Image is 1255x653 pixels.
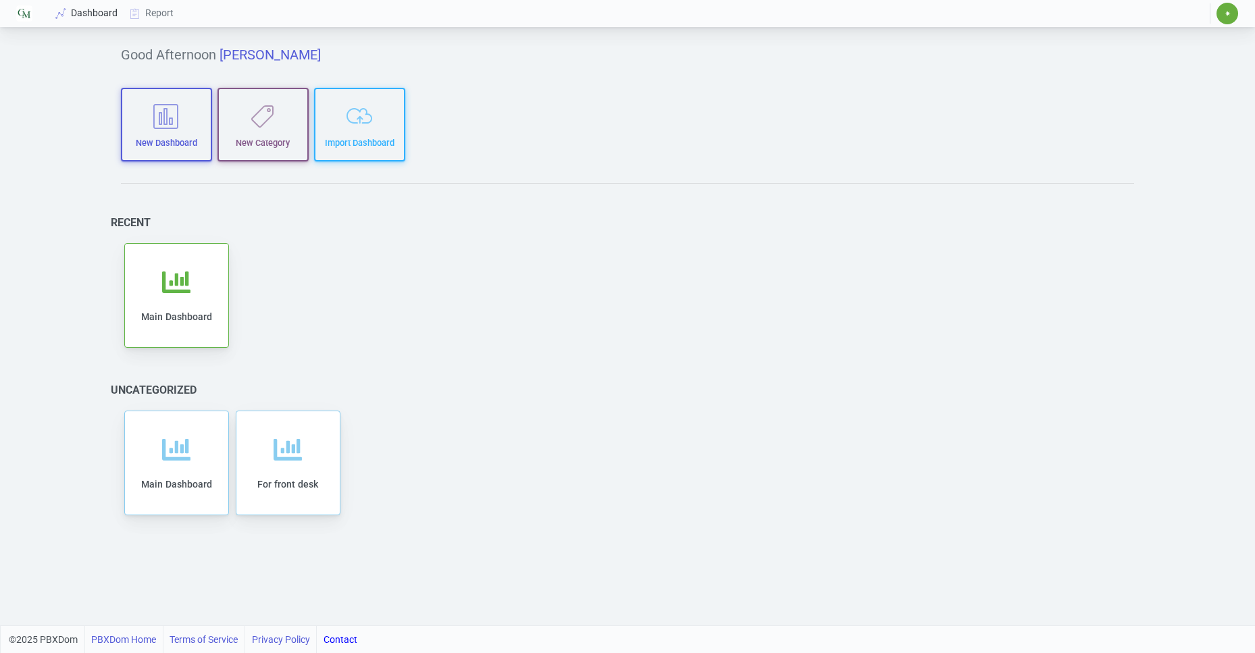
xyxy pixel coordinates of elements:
a: PBXDom Home [91,626,156,653]
span: ✷ [1225,9,1231,18]
div: ©2025 PBXDom [9,626,357,653]
a: Report [124,1,180,26]
button: New Dashboard [121,88,212,161]
span: Main Dashboard [141,479,212,490]
span: [PERSON_NAME] [220,47,321,63]
a: Terms of Service [170,626,238,653]
span: Main Dashboard [141,311,212,322]
a: Dashboard [50,1,124,26]
h6: Uncategorized [111,384,197,396]
h6: Recent [111,216,151,229]
span: For front desk [257,479,318,490]
a: Contact [324,626,357,653]
h5: Good Afternoon [121,47,1135,63]
button: Import Dashboard [314,88,405,161]
button: ✷ [1216,2,1239,25]
a: Privacy Policy [252,626,310,653]
img: Logo [16,5,32,22]
button: New Category [217,88,309,161]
